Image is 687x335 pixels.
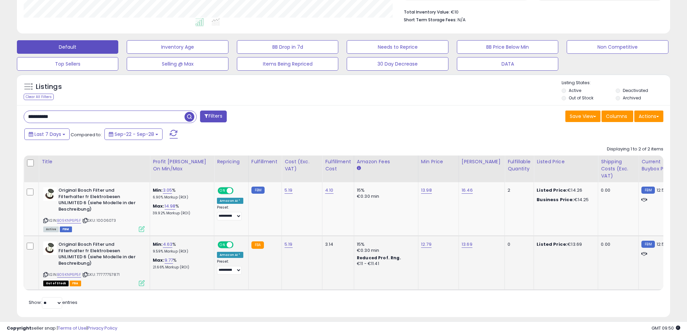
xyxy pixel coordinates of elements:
[634,111,663,122] button: Actions
[7,325,31,331] strong: Copyright
[421,241,432,248] a: 12.79
[562,80,670,86] p: Listing States:
[232,188,243,194] span: OFF
[357,158,415,165] div: Amazon Fees
[17,57,118,71] button: Top Sellers
[82,272,120,277] span: | SKU: 77777757871
[153,187,209,200] div: %
[537,197,593,203] div: €14.25
[607,146,663,152] div: Displaying 1 to 2 of 2 items
[70,281,81,286] span: FBA
[569,88,581,93] label: Active
[357,165,361,171] small: Amazon Fees.
[657,241,665,247] span: 12.5
[57,272,81,278] a: B09KNP6P5F
[163,241,173,248] a: 4.63
[82,218,116,223] span: | SKU: 10006073
[153,203,209,216] div: %
[325,158,351,172] div: Fulfillment Cost
[153,257,165,263] b: Max:
[462,187,473,194] a: 16.46
[569,95,593,101] label: Out of Stock
[404,9,450,15] b: Total Inventory Value:
[325,187,334,194] a: 4.10
[537,187,593,193] div: €14.26
[537,241,593,247] div: €13.69
[217,198,243,204] div: Amazon AI *
[71,131,102,138] span: Compared to:
[237,40,338,54] button: BB Drop in 7d
[232,242,243,248] span: OFF
[29,299,77,306] span: Show: entries
[153,158,211,172] div: Profit [PERSON_NAME] on Min/Max
[36,82,62,92] h5: Listings
[153,241,209,254] div: %
[606,113,627,120] span: Columns
[325,241,349,247] div: 3.14
[88,325,117,331] a: Privacy Policy
[218,242,227,248] span: ON
[58,325,87,331] a: Terms of Use
[153,249,209,254] p: 9.59% Markup (ROI)
[60,226,72,232] span: FBM
[347,40,448,54] button: Needs to Reprice
[43,187,57,201] img: 31cbqmyvu7L._SL40_.jpg
[7,325,117,332] div: seller snap | |
[43,241,145,285] div: ASIN:
[153,265,209,270] p: 21.66% Markup (ROI)
[457,40,558,54] button: BB Price Below Min
[43,187,145,231] div: ASIN:
[652,325,680,331] span: 2025-10-8 09:50 GMT
[623,88,648,93] label: Deactivated
[217,252,243,258] div: Amazon AI *
[42,158,147,165] div: Title
[357,241,413,247] div: 15%
[218,188,227,194] span: ON
[623,95,641,101] label: Archived
[127,40,228,54] button: Inventory Age
[153,241,163,247] b: Min:
[421,158,456,165] div: Min Price
[458,17,466,23] span: N/A
[601,158,636,180] div: Shipping Costs (Exc. VAT)
[285,158,319,172] div: Cost (Exc. VAT)
[104,128,163,140] button: Sep-22 - Sep-28
[537,241,567,247] b: Listed Price:
[657,187,665,193] span: 12.5
[153,257,209,270] div: %
[641,187,655,194] small: FBM
[237,57,338,71] button: Items Being Repriced
[251,241,264,249] small: FBA
[537,187,567,193] b: Listed Price:
[404,17,457,23] b: Short Term Storage Fees:
[24,128,70,140] button: Last 7 Days
[508,158,531,172] div: Fulfillable Quantity
[357,247,413,254] div: €0.30 min
[601,187,633,193] div: 0.00
[251,187,265,194] small: FBM
[347,57,448,71] button: 30 Day Decrease
[357,187,413,193] div: 15%
[57,218,81,223] a: B09KNP6P5F
[153,203,165,209] b: Max:
[200,111,226,122] button: Filters
[462,158,502,165] div: [PERSON_NAME]
[115,131,154,138] span: Sep-22 - Sep-28
[357,255,401,261] b: Reduced Prof. Rng.
[153,187,163,193] b: Min:
[43,241,57,255] img: 31cbqmyvu7L._SL40_.jpg
[537,196,574,203] b: Business Price:
[641,158,676,172] div: Current Buybox Price
[24,94,54,100] div: Clear All Filters
[285,187,293,194] a: 5.19
[165,257,173,264] a: 9.77
[508,187,529,193] div: 2
[127,57,228,71] button: Selling @ Max
[601,241,633,247] div: 0.00
[58,187,141,214] b: Original Bosch Filter und Filterhalter fr Elektrobesen UNLIMITED 6 (siehe Modelle in der Beschrei...
[17,40,118,54] button: Default
[217,158,246,165] div: Repricing
[58,241,141,268] b: Original Bosch Filter und Filterhalter fr Elektrobesen UNLIMITED 6 (siehe Modelle in der Beschrei...
[217,205,243,220] div: Preset:
[217,259,243,274] div: Preset:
